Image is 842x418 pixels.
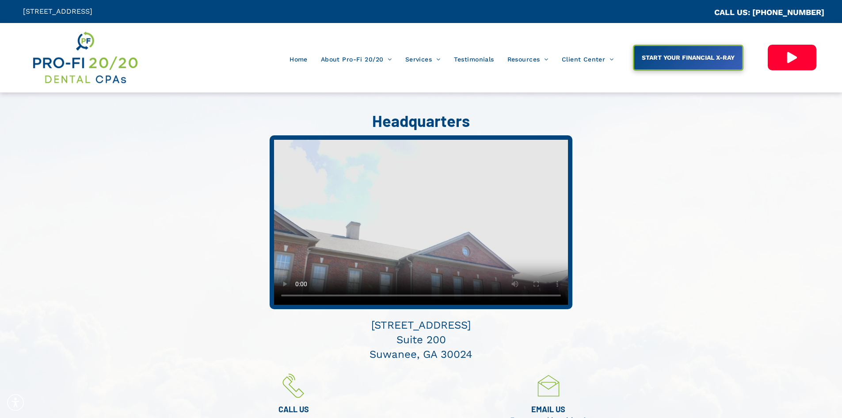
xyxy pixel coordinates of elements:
a: Testimonials [447,51,501,68]
font: [STREET_ADDRESS] [371,319,471,331]
a: CALL US: [PHONE_NUMBER] [714,8,824,17]
span: [STREET_ADDRESS] [23,7,92,15]
a: Home [283,51,314,68]
a: Resources [501,51,555,68]
span: CALL US [278,404,309,414]
span: EMAIL US [531,404,565,414]
span: CA::CALLC [677,8,714,17]
span: Headquarters [372,111,470,130]
a: START YOUR FINANCIAL X-RAY [633,45,743,71]
a: Services [399,51,447,68]
span: START YOUR FINANCIAL X-RAY [639,50,738,65]
a: Client Center [555,51,621,68]
font: Suwanee, GA 30024 [370,348,472,360]
img: Get Dental CPA Consulting, Bookkeeping, & Bank Loans [31,30,138,86]
font: Suite 200 [396,334,446,346]
a: About Pro-Fi 20/20 [314,51,399,68]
